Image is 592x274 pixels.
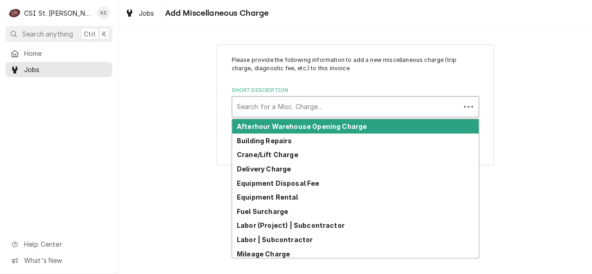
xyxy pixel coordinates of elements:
span: What's New [24,256,107,265]
a: Jobs [6,62,112,77]
div: Line Item Create/Update Form [232,56,479,117]
div: Line Item Create/Update [216,44,494,166]
label: Short Description [232,87,479,94]
a: Jobs [121,6,158,21]
strong: Afterhour Warehouse Opening Charge [237,122,367,130]
strong: Building Repairs [237,137,292,145]
button: Search anythingCtrlK [6,26,112,42]
div: CSI St. Louis's Avatar [8,6,21,19]
span: Help Center [24,239,107,249]
strong: Labor (Project) | Subcontractor [237,221,345,229]
span: K [102,29,106,39]
span: Jobs [24,65,108,74]
span: Ctrl [84,29,96,39]
div: Short Description [232,87,479,117]
a: Go to Help Center [6,237,112,252]
div: C [8,6,21,19]
strong: Delivery Charge [237,165,291,173]
strong: Fuel Surcharge [237,207,288,215]
strong: Mileage Charge [237,250,290,258]
span: Add Miscellaneous Charge [162,7,269,19]
div: Kyle Smith's Avatar [97,6,110,19]
div: KS [97,6,110,19]
strong: Equipment Disposal Fee [237,179,320,187]
span: Search anything [22,29,73,39]
strong: Labor | Subcontractor [237,236,313,244]
span: Jobs [139,8,154,18]
strong: Equipment Rental [237,193,298,201]
span: Home [24,49,108,58]
a: Go to What's New [6,253,112,268]
p: Please provide the following information to add a new miscellaneous charge (trip charge, diagnost... [232,56,479,73]
a: Home [6,46,112,61]
div: CSI St. [PERSON_NAME] [24,8,92,18]
strong: Crane/Lift Charge [237,151,298,158]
